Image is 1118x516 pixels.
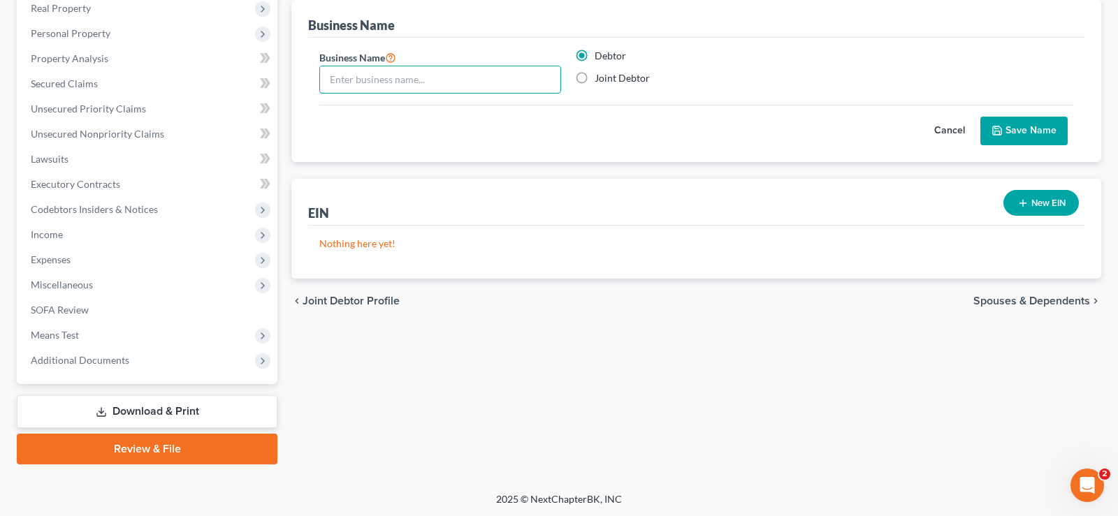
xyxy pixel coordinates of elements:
[1003,190,1079,216] button: New EIN
[320,66,560,93] input: Enter business name...
[31,153,68,165] span: Lawsuits
[973,295,1101,307] button: Spouses & Dependents chevron_right
[17,395,277,428] a: Download & Print
[973,295,1090,307] span: Spouses & Dependents
[31,354,129,366] span: Additional Documents
[31,178,120,190] span: Executory Contracts
[20,96,277,121] a: Unsecured Priority Claims
[919,117,980,145] button: Cancel
[20,71,277,96] a: Secured Claims
[31,27,110,39] span: Personal Property
[31,228,63,240] span: Income
[308,205,329,221] div: EIN
[31,329,79,341] span: Means Test
[31,78,98,89] span: Secured Claims
[31,253,71,265] span: Expenses
[20,46,277,71] a: Property Analysis
[980,117,1068,146] button: Save Name
[319,49,396,66] label: Business Name
[20,172,277,197] a: Executory Contracts
[595,49,626,63] label: Debtor
[1090,295,1101,307] i: chevron_right
[31,304,89,316] span: SOFA Review
[1070,469,1104,502] iframe: Intercom live chat
[319,237,1073,251] p: Nothing here yet!
[31,203,158,215] span: Codebtors Insiders & Notices
[303,295,400,307] span: Joint Debtor Profile
[20,297,277,323] a: SOFA Review
[308,17,395,34] div: Business Name
[31,279,93,290] span: Miscellaneous
[20,121,277,147] a: Unsecured Nonpriority Claims
[291,295,400,307] button: chevron_left Joint Debtor Profile
[31,52,108,64] span: Property Analysis
[20,147,277,172] a: Lawsuits
[31,128,164,140] span: Unsecured Nonpriority Claims
[31,2,91,14] span: Real Property
[1099,469,1110,480] span: 2
[291,295,303,307] i: chevron_left
[17,434,277,464] a: Review & File
[31,103,146,115] span: Unsecured Priority Claims
[595,71,650,85] label: Joint Debtor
